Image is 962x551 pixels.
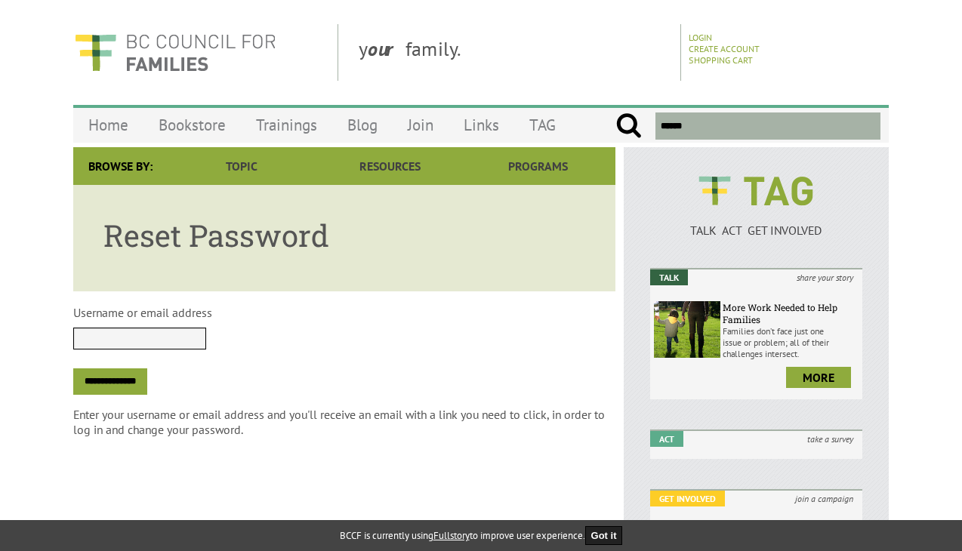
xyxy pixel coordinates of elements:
[689,32,712,43] a: Login
[103,215,585,255] h1: Reset Password
[347,24,681,81] div: y family.
[723,325,859,359] p: Families don’t face just one issue or problem; all of their challenges intersect.
[514,107,571,143] a: TAG
[73,147,168,185] div: Browse By:
[433,529,470,542] a: Fullstory
[449,107,514,143] a: Links
[73,305,212,320] label: Username or email address
[798,431,862,447] i: take a survey
[650,223,862,238] p: TALK ACT GET INVOLVED
[650,491,725,506] em: Get Involved
[332,107,393,143] a: Blog
[786,491,862,506] i: join a campaign
[688,162,824,220] img: BCCF's TAG Logo
[788,269,862,285] i: share your story
[241,107,332,143] a: Trainings
[143,107,241,143] a: Bookstore
[689,54,753,66] a: Shopping Cart
[650,431,683,447] em: Act
[316,147,464,185] a: Resources
[650,208,862,238] a: TALK ACT GET INVOLVED
[650,269,688,285] em: Talk
[73,24,277,81] img: BC Council for FAMILIES
[615,112,642,140] input: Submit
[786,367,851,388] a: more
[464,147,612,185] a: Programs
[723,301,859,325] h6: More Work Needed to Help Families
[168,147,316,185] a: Topic
[368,36,405,61] strong: our
[689,43,760,54] a: Create Account
[73,107,143,143] a: Home
[393,107,449,143] a: Join
[73,407,615,437] p: Enter your username or email address and you'll receive an email with a link you need to click, i...
[585,526,623,545] button: Got it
